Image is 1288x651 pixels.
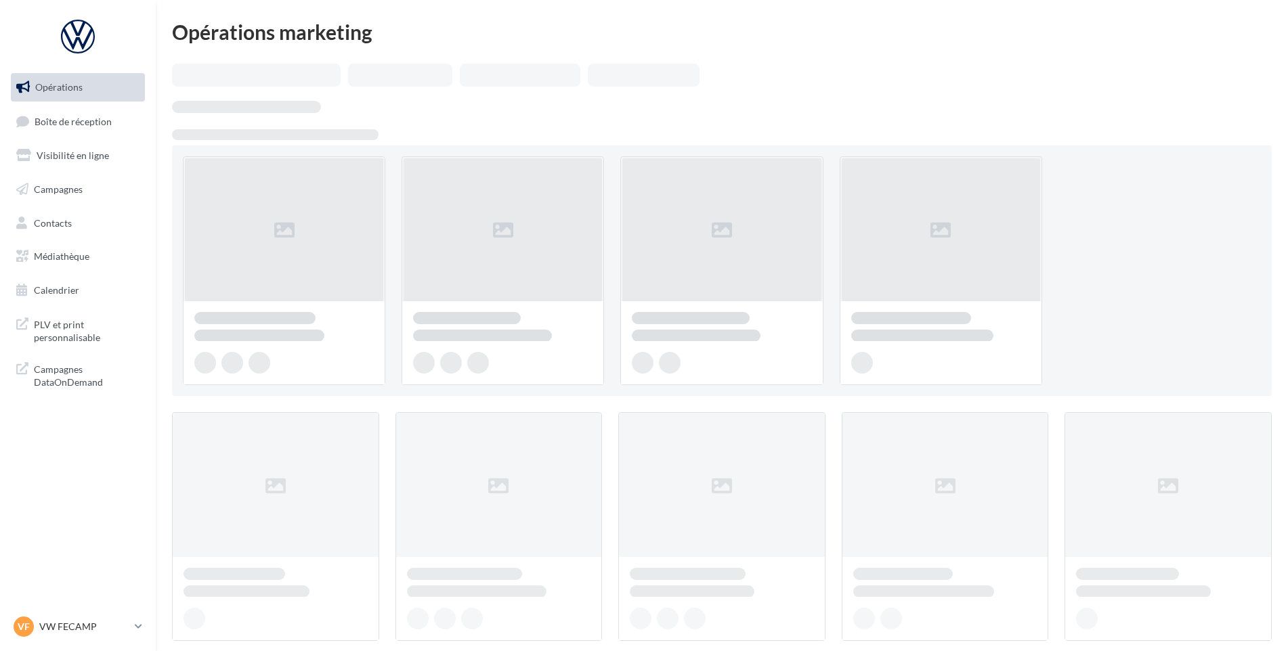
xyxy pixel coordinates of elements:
a: Opérations [8,73,148,102]
span: Opérations [35,81,83,93]
span: Médiathèque [34,250,89,262]
a: Campagnes DataOnDemand [8,355,148,395]
span: Contacts [34,217,72,228]
a: Boîte de réception [8,107,148,136]
a: VF VW FECAMP [11,614,145,639]
span: Boîte de réception [35,115,112,127]
a: Contacts [8,209,148,238]
span: Calendrier [34,284,79,296]
span: Campagnes DataOnDemand [34,360,139,389]
div: Opérations marketing [172,22,1272,42]
a: Visibilité en ligne [8,141,148,170]
span: Campagnes [34,183,83,195]
a: PLV et print personnalisable [8,310,148,350]
a: Calendrier [8,276,148,305]
a: Médiathèque [8,242,148,271]
span: PLV et print personnalisable [34,315,139,344]
p: VW FECAMP [39,620,129,633]
a: Campagnes [8,175,148,204]
span: VF [18,620,30,633]
span: Visibilité en ligne [37,150,109,161]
